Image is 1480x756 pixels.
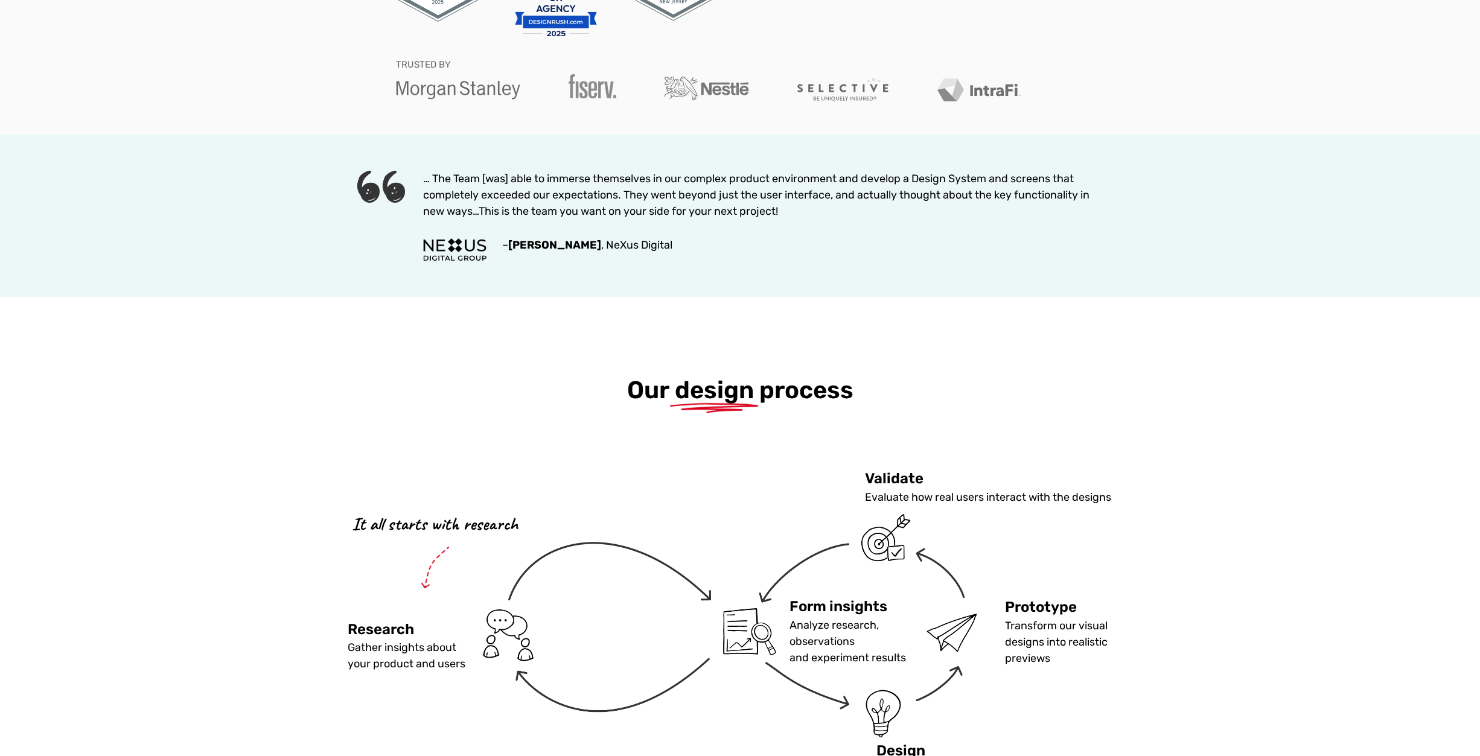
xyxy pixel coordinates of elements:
p: It all starts with research [348,510,523,538]
p: Evaluate how real users interact with the designs [865,489,1135,506]
iframe: Chat Widget [1420,698,1480,756]
img: Nestle [665,77,748,101]
input: Subscribe to UX Team newsletter. [3,170,11,177]
p: Research [348,618,523,640]
span: Our [627,376,669,404]
span: design [675,374,754,407]
p: TRUSTED BY [396,60,451,69]
img: Selective [797,78,888,102]
span: – , NeXus Digital [502,238,672,252]
img: IntraFi [937,78,1021,102]
p: Prototype [1005,596,1135,618]
p: Validate [865,468,1135,489]
p: … The Team [was] able to immerse themselves in our complex product environment and develop a Desi... [423,171,1090,220]
img: Nexus Logo [423,238,486,261]
img: Morgan Stanley [396,80,520,100]
p: Gather insights about your product and users [348,640,523,672]
p: Transform our visual designs into realistic previews [1005,618,1135,667]
strong: [PERSON_NAME] [508,238,601,252]
img: Fiserv [569,74,617,98]
span: Last Name [237,1,280,11]
span: Subscribe to UX Team newsletter. [15,168,470,179]
span: process [759,376,853,404]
